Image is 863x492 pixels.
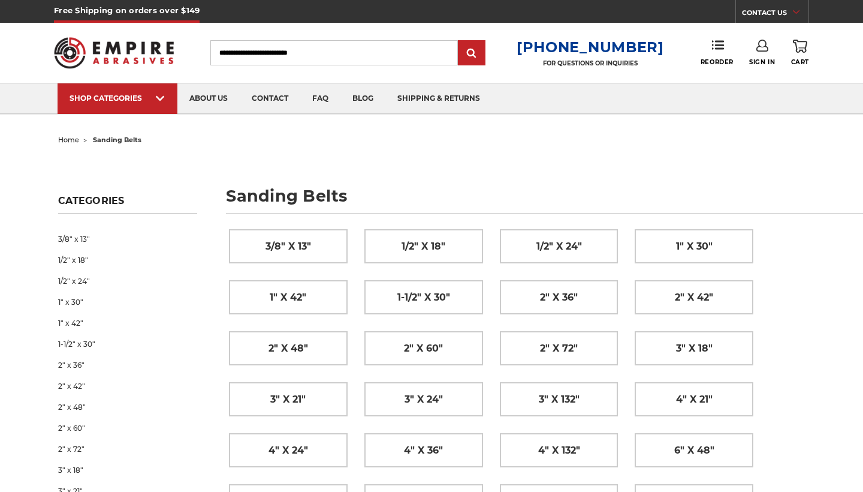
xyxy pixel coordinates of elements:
a: 4" x 21" [635,383,753,416]
span: 3" x 18" [676,338,713,359]
h5: Categories [58,195,197,214]
span: Reorder [701,58,734,66]
a: about us [177,83,240,114]
a: 1/2" x 24" [500,230,618,263]
span: 3" x 132" [539,389,580,410]
a: 3" x 132" [500,383,618,416]
a: Reorder [701,40,734,65]
a: 3" x 18" [58,460,197,481]
span: sanding belts [93,136,141,144]
span: 2" x 72" [540,338,578,359]
a: 1-1/2" x 30" [58,334,197,355]
a: 1/2" x 18" [365,230,482,263]
a: 4" x 132" [500,434,618,467]
span: 1-1/2" x 30" [397,287,450,308]
a: 3/8" x 13" [58,229,197,250]
a: 2" x 36" [58,355,197,376]
a: 2" x 72" [58,439,197,460]
a: 1/2" x 18" [58,250,197,271]
span: 4" x 132" [538,440,580,461]
span: 1/2" x 24" [536,236,582,257]
a: 1" x 42" [230,281,347,314]
div: SHOP CATEGORIES [70,94,165,103]
a: 4" x 36" [365,434,482,467]
input: Submit [460,41,484,65]
a: blog [340,83,385,114]
span: 2" x 42" [675,287,713,308]
span: 3" x 24" [405,389,443,410]
a: 6" x 48" [635,434,753,467]
a: home [58,136,79,144]
a: 1-1/2" x 30" [365,281,482,314]
a: 3" x 24" [365,383,482,416]
a: 2" x 72" [500,332,618,365]
span: 1" x 30" [676,236,713,257]
a: 2" x 60" [365,332,482,365]
img: Empire Abrasives [54,29,174,76]
p: FOR QUESTIONS OR INQUIRIES [517,59,664,67]
a: faq [300,83,340,114]
a: 1" x 42" [58,313,197,334]
a: 2" x 60" [58,418,197,439]
span: 3/8" x 13" [265,236,311,257]
a: 3" x 18" [635,332,753,365]
a: CONTACT US [742,6,808,23]
span: 2" x 60" [404,338,443,359]
a: 2" x 48" [58,397,197,418]
span: 4" x 36" [404,440,443,461]
a: [PHONE_NUMBER] [517,38,664,56]
span: Cart [791,58,809,66]
span: Sign In [749,58,775,66]
a: 4" x 24" [230,434,347,467]
span: 3" x 21" [270,389,306,410]
a: 2" x 42" [635,281,753,314]
span: 2" x 48" [268,338,308,359]
a: 2" x 36" [500,281,618,314]
a: Cart [791,40,809,66]
span: 1/2" x 18" [402,236,445,257]
span: 2" x 36" [540,287,578,308]
span: 1" x 42" [270,287,306,308]
a: contact [240,83,300,114]
a: 1" x 30" [58,292,197,313]
span: 4" x 24" [268,440,308,461]
a: 2" x 42" [58,376,197,397]
span: 4" x 21" [676,389,713,410]
span: 6" x 48" [674,440,714,461]
a: shipping & returns [385,83,492,114]
a: 3" x 21" [230,383,347,416]
a: 1" x 30" [635,230,753,263]
a: 1/2" x 24" [58,271,197,292]
a: 2" x 48" [230,332,347,365]
a: 3/8" x 13" [230,230,347,263]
